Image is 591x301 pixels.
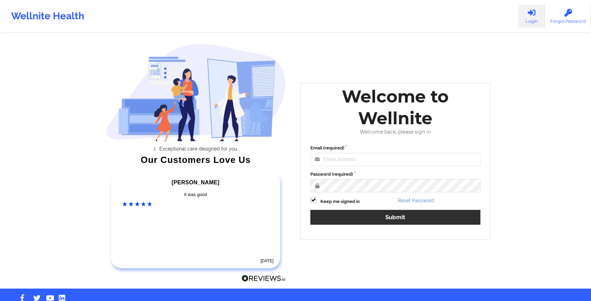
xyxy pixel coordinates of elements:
img: wellnite-auth-hero_200.c722682e.png [106,43,286,141]
div: Welcome to Wellnite [306,86,485,129]
input: Email address [310,153,480,166]
li: Exceptional care designed for you. [112,146,286,152]
time: [DATE] [261,259,274,263]
span: [PERSON_NAME] [172,179,219,185]
div: It was good [122,191,269,198]
a: Forgot Password [545,5,591,28]
a: Reviews.io Logo [242,275,286,284]
div: Our Customers Love Us [106,156,286,163]
a: Login [518,5,545,28]
label: Keep me signed in [320,198,360,205]
a: Reset Password [398,198,434,203]
div: Welcome back, please sign in [306,129,485,135]
button: Submit [310,210,480,225]
label: Password (required) [310,171,480,178]
img: Reviews.io Logo [242,275,286,282]
label: Email (required) [310,145,480,152]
